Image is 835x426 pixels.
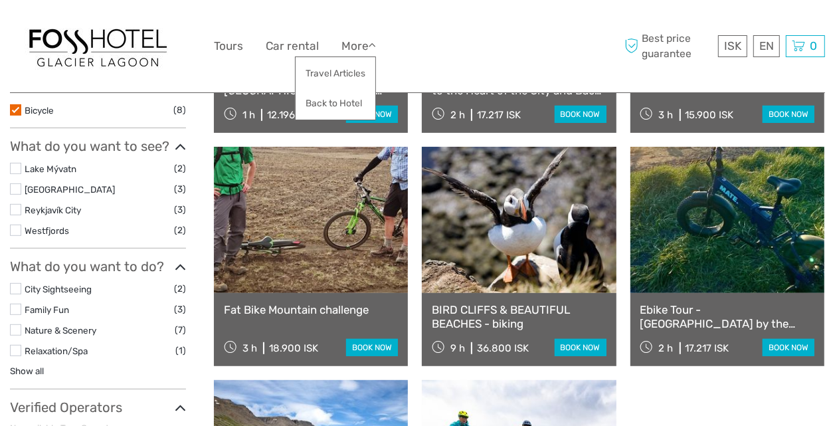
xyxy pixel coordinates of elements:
[25,325,96,336] a: Nature & Scenery
[175,343,186,358] span: (1)
[659,342,674,354] span: 2 h
[686,342,729,354] div: 17.217 ISK
[174,281,186,296] span: (2)
[10,399,186,415] h3: Verified Operators
[555,106,606,123] a: book now
[25,205,81,215] a: Reykjavík City
[753,35,780,57] div: EN
[242,109,255,121] span: 1 h
[174,202,186,217] span: (3)
[450,342,465,354] span: 9 h
[296,90,375,116] a: Back to Hotel
[174,223,186,238] span: (2)
[341,37,376,56] a: More
[269,342,318,354] div: 18.900 ISK
[25,225,69,236] a: Westfjords
[450,109,465,121] span: 2 h
[153,21,169,37] button: Open LiveChat chat widget
[242,342,257,354] span: 3 h
[25,23,171,70] img: 1303-6910c56d-1cb8-4c54-b886-5f11292459f5_logo_big.jpg
[224,303,398,316] a: Fat Bike Mountain challenge
[214,37,243,56] a: Tours
[173,102,186,118] span: (8)
[808,39,819,53] span: 0
[724,39,741,53] span: ISK
[174,302,186,317] span: (3)
[10,138,186,154] h3: What do you want to see?
[477,109,521,121] div: 17.217 ISK
[296,60,375,86] a: Travel Articles
[174,181,186,197] span: (3)
[477,342,529,354] div: 36.800 ISK
[267,109,312,121] div: 12.196 ISK
[621,31,715,60] span: Best price guarantee
[432,303,606,330] a: BIRD CLIFFS & BEAUTIFUL BEACHES - biking
[25,346,88,356] a: Relaxation/Spa
[266,37,319,56] a: Car rental
[763,339,814,356] a: book now
[25,284,92,294] a: City Sightseeing
[19,23,150,34] p: We're away right now. Please check back later!
[763,106,814,123] a: book now
[10,366,44,376] a: Show all
[346,339,398,356] a: book now
[174,161,186,176] span: (2)
[640,303,814,330] a: Ebike Tour - [GEOGRAPHIC_DATA] by the shore - Private option
[25,105,54,116] a: Bicycle
[25,184,115,195] a: [GEOGRAPHIC_DATA]
[659,109,674,121] span: 3 h
[555,339,606,356] a: book now
[25,304,69,315] a: Family Fun
[686,109,734,121] div: 15.900 ISK
[10,259,186,274] h3: What do you want to do?
[25,163,76,174] a: Lake Mývatn
[175,322,186,338] span: (7)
